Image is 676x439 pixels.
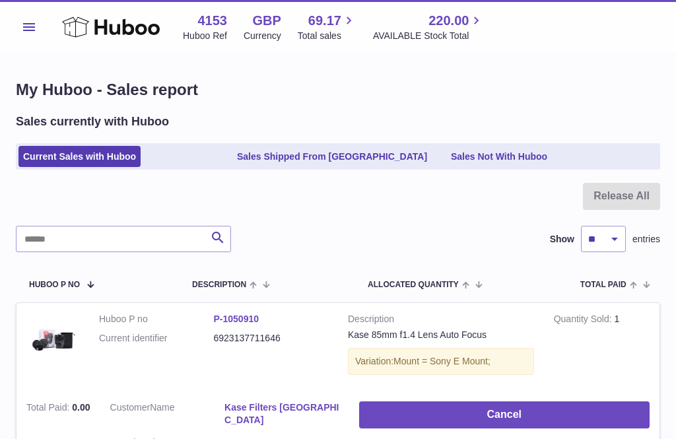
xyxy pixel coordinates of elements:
[373,12,485,42] a: 220.00 AVAILABLE Stock Total
[348,348,534,375] div: Variation:
[348,313,534,329] strong: Description
[214,332,329,345] dd: 6923137711646
[197,12,227,30] strong: 4153
[554,314,615,327] strong: Quantity Sold
[298,30,356,42] span: Total sales
[373,30,485,42] span: AVAILABLE Stock Total
[99,332,214,345] dt: Current identifier
[110,401,225,430] dt: Name
[214,314,259,324] a: P-1050910
[26,313,79,366] img: DSC_0542.jpg
[16,79,660,100] h1: My Huboo - Sales report
[244,30,281,42] div: Currency
[428,12,469,30] span: 220.00
[26,402,72,416] strong: Total Paid
[232,146,432,168] a: Sales Shipped From [GEOGRAPHIC_DATA]
[18,146,141,168] a: Current Sales with Huboo
[16,114,169,129] h2: Sales currently with Huboo
[99,313,214,325] dt: Huboo P no
[252,12,281,30] strong: GBP
[348,329,534,341] div: Kase 85mm f1.4 Lens Auto Focus
[29,281,80,289] span: Huboo P no
[183,30,227,42] div: Huboo Ref
[632,233,660,246] span: entries
[110,402,151,413] span: Customer
[544,303,659,391] td: 1
[368,281,459,289] span: ALLOCATED Quantity
[308,12,341,30] span: 69.17
[359,401,650,428] button: Cancel
[550,233,574,246] label: Show
[446,146,552,168] a: Sales Not With Huboo
[393,356,490,366] span: Mount = Sony E Mount;
[224,401,339,426] a: Kase Filters [GEOGRAPHIC_DATA]
[192,281,246,289] span: Description
[298,12,356,42] a: 69.17 Total sales
[72,402,90,413] span: 0.00
[580,281,626,289] span: Total paid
